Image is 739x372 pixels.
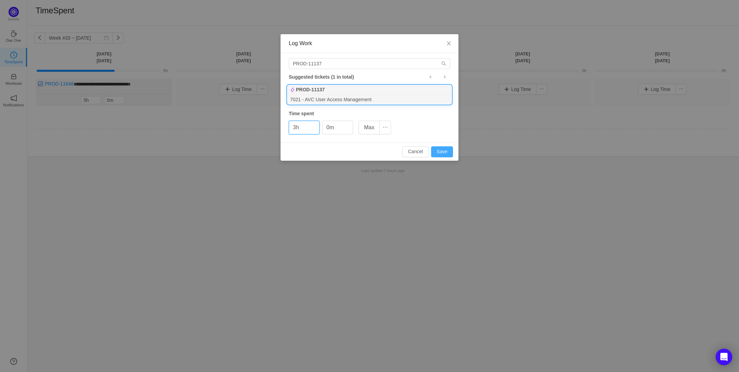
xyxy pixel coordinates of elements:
[289,58,450,69] input: Search
[289,40,450,47] div: Log Work
[446,41,452,46] i: icon: close
[439,34,458,53] button: Close
[289,110,450,117] div: Time spent
[431,146,453,157] button: Save
[441,61,446,66] i: icon: search
[296,86,325,93] b: PROD-11137
[289,72,450,81] div: Suggested tickets (1 in total)
[402,146,428,157] button: Cancel
[359,121,380,134] button: Max
[287,95,452,104] div: 7021 - AVC User Access Management
[379,121,391,134] button: icon: ellipsis
[716,349,732,365] div: Open Intercom Messenger
[290,88,295,92] img: 10307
